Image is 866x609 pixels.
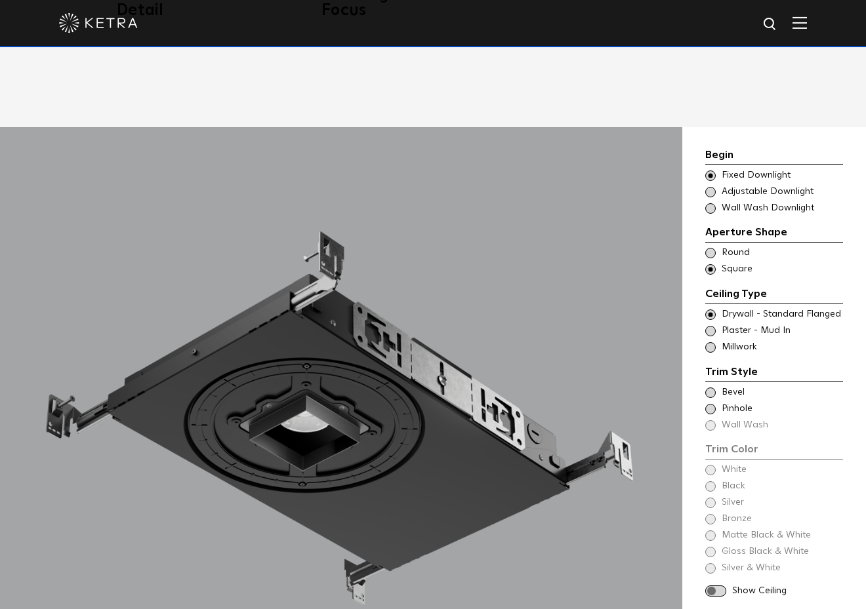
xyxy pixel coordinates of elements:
div: Ceiling Type [705,286,843,304]
span: Pinhole [722,403,842,416]
span: Millwork [722,341,842,354]
div: Begin [705,147,843,165]
span: Drywall - Standard Flanged [722,308,842,321]
span: Fixed Downlight [722,169,842,182]
span: Wall Wash Downlight [722,202,842,215]
div: Trim Style [705,364,843,382]
img: Hamburger%20Nav.svg [793,16,807,29]
span: Adjustable Downlight [722,186,842,199]
div: Aperture Shape [705,224,843,243]
img: search icon [762,16,779,33]
span: Square [722,263,842,276]
span: Plaster - Mud In [722,324,842,338]
span: Round [722,246,842,260]
span: Show Ceiling [732,585,843,598]
img: ketra-logo-2019-white [59,13,138,33]
span: Bevel [722,386,842,399]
